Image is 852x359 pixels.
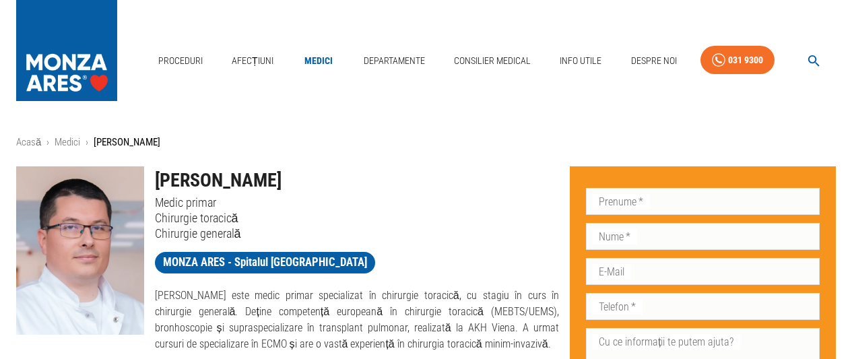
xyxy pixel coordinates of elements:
[16,166,144,335] img: Dr. Alin Burlacu
[155,195,560,210] p: Medic primar
[358,47,430,75] a: Departamente
[297,47,340,75] a: Medici
[155,166,560,195] h1: [PERSON_NAME]
[728,52,763,69] div: 031 9300
[626,47,682,75] a: Despre Noi
[155,254,375,271] span: MONZA ARES - Spitalul [GEOGRAPHIC_DATA]
[94,135,160,150] p: [PERSON_NAME]
[155,226,560,241] p: Chirurgie generală
[155,288,560,352] p: [PERSON_NAME] este medic primar specializat în chirurgie toracică, cu stagiu în curs în chirurgie...
[554,47,607,75] a: Info Utile
[16,135,836,150] nav: breadcrumb
[16,136,41,148] a: Acasă
[86,135,88,150] li: ›
[153,47,208,75] a: Proceduri
[226,47,279,75] a: Afecțiuni
[700,46,775,75] a: 031 9300
[449,47,536,75] a: Consilier Medical
[55,136,80,148] a: Medici
[155,252,375,273] a: MONZA ARES - Spitalul [GEOGRAPHIC_DATA]
[155,210,560,226] p: Chirurgie toracică
[46,135,49,150] li: ›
